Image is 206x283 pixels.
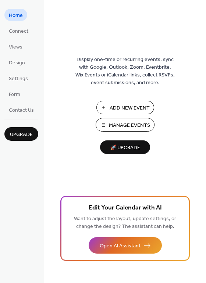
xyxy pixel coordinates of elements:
[4,104,38,116] a: Contact Us
[89,203,162,213] span: Edit Your Calendar with AI
[74,214,176,232] span: Want to adjust the layout, update settings, or change the design? The assistant can help.
[4,127,38,141] button: Upgrade
[9,28,28,35] span: Connect
[9,59,25,67] span: Design
[9,75,28,83] span: Settings
[9,91,20,98] span: Form
[9,12,23,19] span: Home
[4,56,29,68] a: Design
[4,9,27,21] a: Home
[110,104,150,112] span: Add New Event
[10,131,33,139] span: Upgrade
[4,88,25,100] a: Form
[4,25,33,37] a: Connect
[100,242,141,250] span: Open AI Assistant
[109,122,150,129] span: Manage Events
[96,101,154,114] button: Add New Event
[100,140,150,154] button: 🚀 Upgrade
[96,118,154,132] button: Manage Events
[75,56,175,87] span: Display one-time or recurring events, sync with Google, Outlook, Zoom, Eventbrite, Wix Events or ...
[104,143,146,153] span: 🚀 Upgrade
[4,40,27,53] a: Views
[4,72,32,84] a: Settings
[89,237,162,254] button: Open AI Assistant
[9,43,22,51] span: Views
[9,107,34,114] span: Contact Us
